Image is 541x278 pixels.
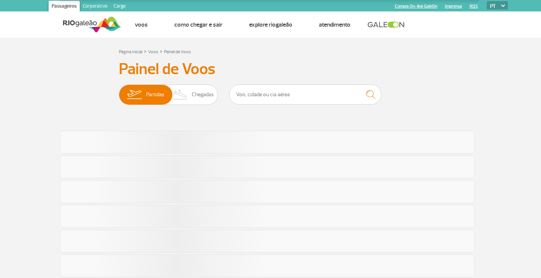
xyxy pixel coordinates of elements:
a: Voos [148,49,158,55]
a: > [160,47,162,56]
a: Painel de Voos [164,49,191,55]
a: Voos [135,21,148,29]
a: Explore RIOgaleão [249,21,292,29]
span: Chegadas [192,85,214,105]
span: Partidas [146,85,164,105]
a: Compra On-line GaleOn [395,4,437,9]
h3: Painel de Voos [119,60,423,79]
a: > [144,47,147,56]
img: slider-desembarque [170,85,192,105]
a: Passageiros [49,1,80,13]
a: Atendimento [319,21,350,29]
img: slider-embarque [122,85,146,105]
a: RQS [470,4,478,9]
a: Página Inicial [119,49,142,55]
a: Corporativo [80,1,110,13]
input: Voo, cidade ou cia aérea [229,84,381,105]
a: Imprensa [445,4,462,9]
a: Cargo [110,1,129,13]
a: Como chegar e sair [174,21,222,29]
